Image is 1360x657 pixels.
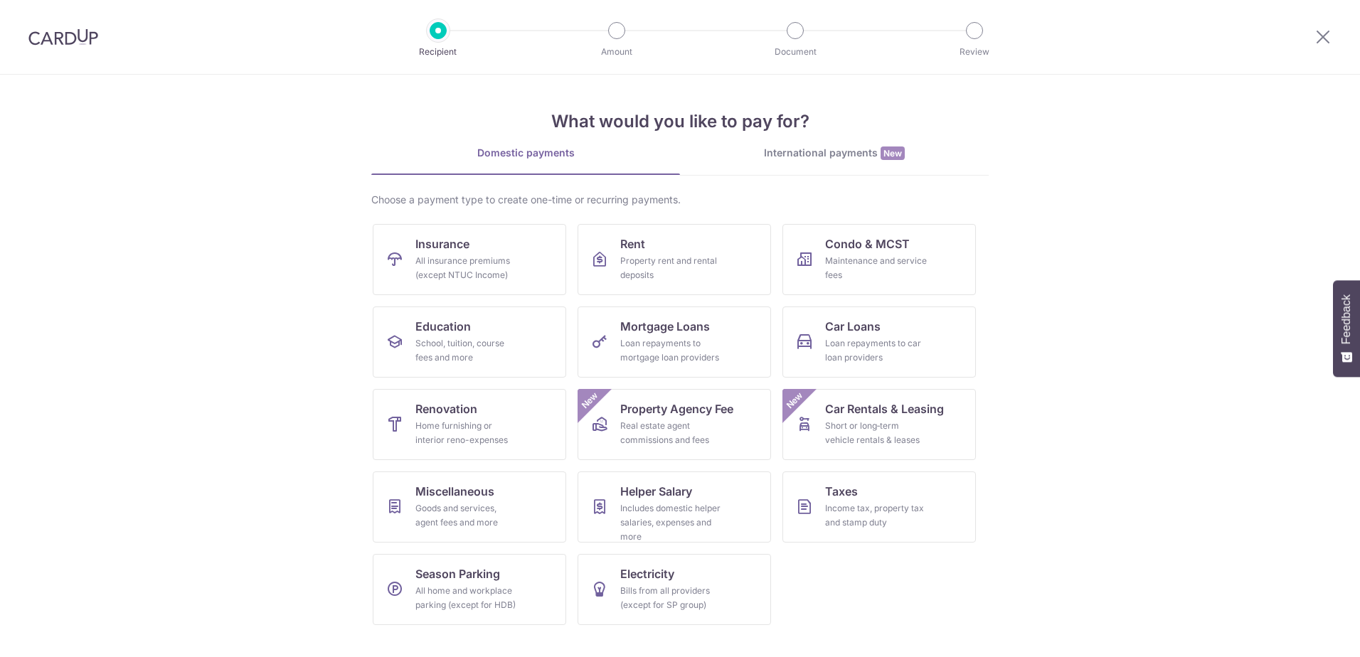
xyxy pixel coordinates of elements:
[28,28,98,46] img: CardUp
[782,224,976,295] a: Condo & MCSTMaintenance and service fees
[680,146,989,161] div: International payments
[922,45,1027,59] p: Review
[620,565,674,582] span: Electricity
[1333,280,1360,377] button: Feedback - Show survey
[825,235,910,252] span: Condo & MCST
[578,224,771,295] a: RentProperty rent and rental deposits
[825,336,928,365] div: Loan repayments to car loan providers
[743,45,848,59] p: Document
[620,235,645,252] span: Rent
[415,235,469,252] span: Insurance
[578,471,771,543] a: Helper SalaryIncludes domestic helper salaries, expenses and more
[825,419,928,447] div: Short or long‑term vehicle rentals & leases
[881,146,905,160] span: New
[578,389,602,412] span: New
[620,336,723,365] div: Loan repayments to mortgage loan providers
[415,400,477,417] span: Renovation
[620,400,733,417] span: Property Agency Fee
[415,483,494,500] span: Miscellaneous
[415,565,500,582] span: Season Parking
[782,389,976,460] a: Car Rentals & LeasingShort or long‑term vehicle rentals & leasesNew
[371,193,989,207] div: Choose a payment type to create one-time or recurring payments.
[578,389,771,460] a: Property Agency FeeReal estate agent commissions and feesNew
[578,306,771,378] a: Mortgage LoansLoan repayments to mortgage loan providers
[825,254,928,282] div: Maintenance and service fees
[620,254,723,282] div: Property rent and rental deposits
[373,554,566,625] a: Season ParkingAll home and workplace parking (except for HDB)
[373,306,566,378] a: EducationSchool, tuition, course fees and more
[415,336,518,365] div: School, tuition, course fees and more
[564,45,669,59] p: Amount
[373,389,566,460] a: RenovationHome furnishing or interior reno-expenses
[415,501,518,530] div: Goods and services, agent fees and more
[371,109,989,134] h4: What would you like to pay for?
[825,318,881,335] span: Car Loans
[825,400,944,417] span: Car Rentals & Leasing
[386,45,491,59] p: Recipient
[782,471,976,543] a: TaxesIncome tax, property tax and stamp duty
[825,501,928,530] div: Income tax, property tax and stamp duty
[415,419,518,447] div: Home furnishing or interior reno-expenses
[782,306,976,378] a: Car LoansLoan repayments to car loan providers
[620,318,710,335] span: Mortgage Loans
[620,584,723,612] div: Bills from all providers (except for SP group)
[620,419,723,447] div: Real estate agent commissions and fees
[578,554,771,625] a: ElectricityBills from all providers (except for SP group)
[371,146,680,160] div: Domestic payments
[373,224,566,295] a: InsuranceAll insurance premiums (except NTUC Income)
[415,254,518,282] div: All insurance premiums (except NTUC Income)
[1269,614,1346,650] iframe: Opens a widget where you can find more information
[1340,294,1353,344] span: Feedback
[620,501,723,544] div: Includes domestic helper salaries, expenses and more
[783,389,807,412] span: New
[373,471,566,543] a: MiscellaneousGoods and services, agent fees and more
[620,483,692,500] span: Helper Salary
[415,584,518,612] div: All home and workplace parking (except for HDB)
[825,483,858,500] span: Taxes
[415,318,471,335] span: Education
